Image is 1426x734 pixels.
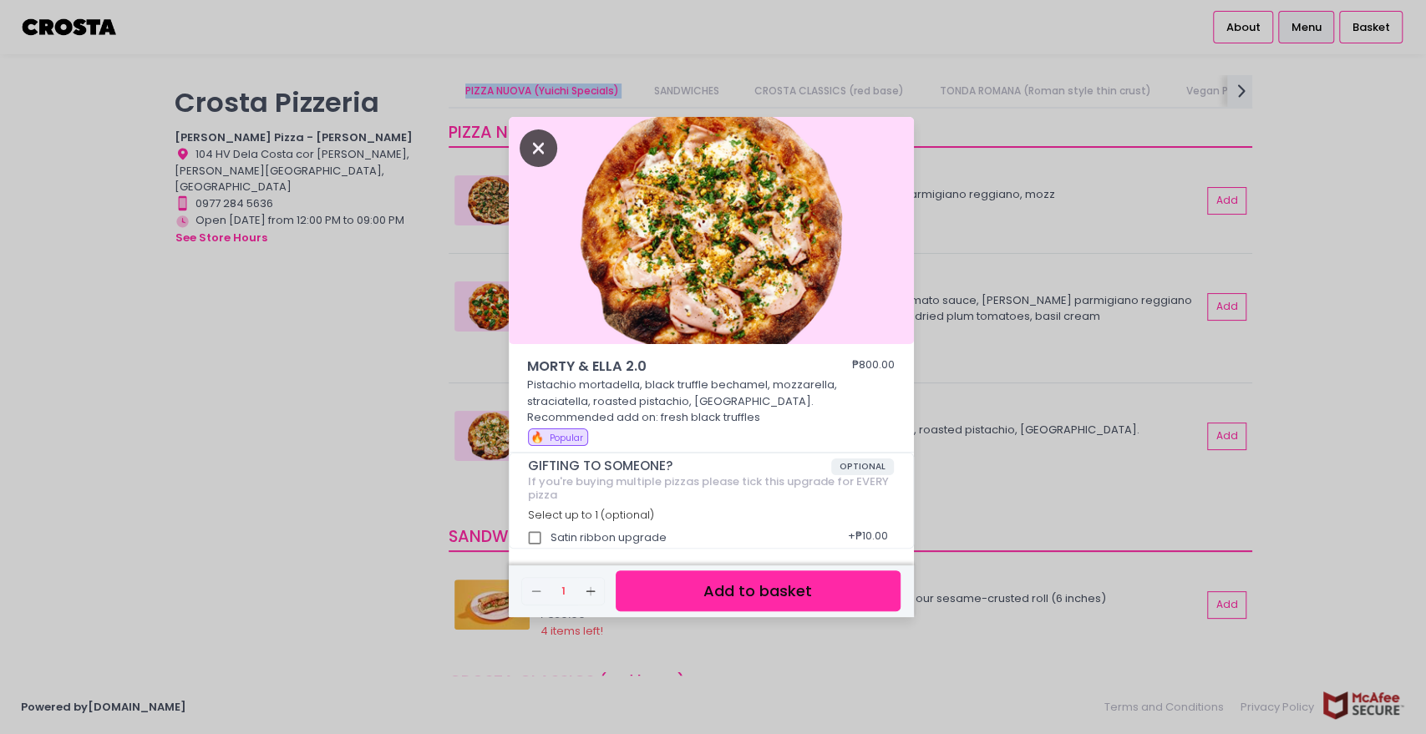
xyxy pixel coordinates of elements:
[843,522,894,554] div: + ₱10.00
[528,508,654,522] span: Select up to 1 (optional)
[527,357,803,377] span: MORTY & ELLA 2.0
[616,570,900,611] button: Add to basket
[528,458,831,473] span: GIFTING TO SOMEONE?
[852,357,895,377] div: ₱800.00
[550,432,583,444] span: Popular
[520,139,558,155] button: Close
[527,377,895,426] p: Pistachio mortadella, black truffle bechamel, mozzarella, straciatella, roasted pistachio, [GEOGR...
[530,429,544,445] span: 🔥
[528,475,894,501] div: If you're buying multiple pizzas please tick this upgrade for EVERY pizza
[509,117,914,344] img: MORTY & ELLA 2.0
[831,458,894,475] span: OPTIONAL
